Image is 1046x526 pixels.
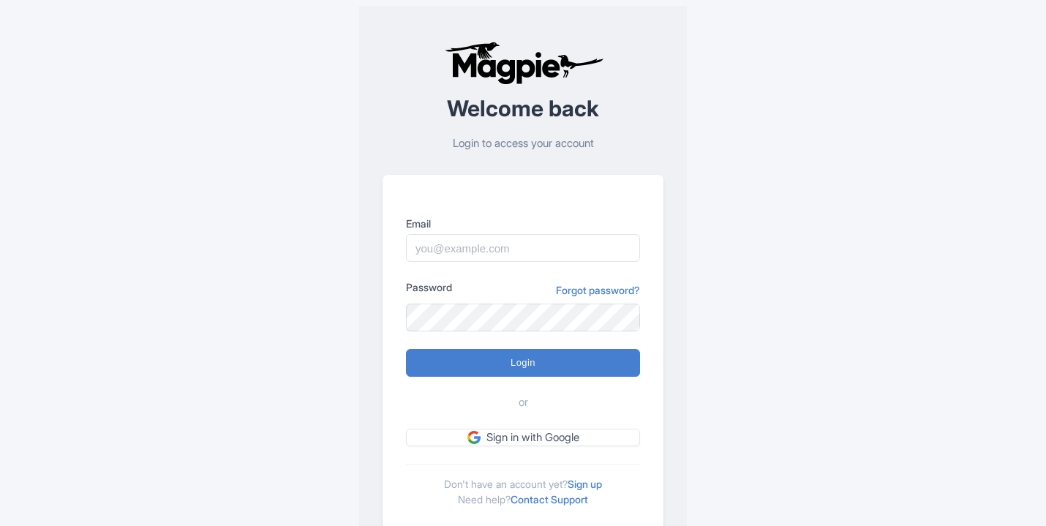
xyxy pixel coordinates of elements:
div: Don't have an account yet? Need help? [406,464,640,507]
input: Login [406,349,640,377]
a: Contact Support [511,493,588,506]
a: Forgot password? [556,282,640,298]
input: you@example.com [406,234,640,262]
label: Email [406,216,640,231]
h2: Welcome back [383,97,663,121]
label: Password [406,279,452,295]
a: Sign up [568,478,602,490]
img: google.svg [467,431,481,444]
img: logo-ab69f6fb50320c5b225c76a69d11143b.png [441,41,606,85]
a: Sign in with Google [406,429,640,447]
p: Login to access your account [383,135,663,152]
span: or [519,394,528,411]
